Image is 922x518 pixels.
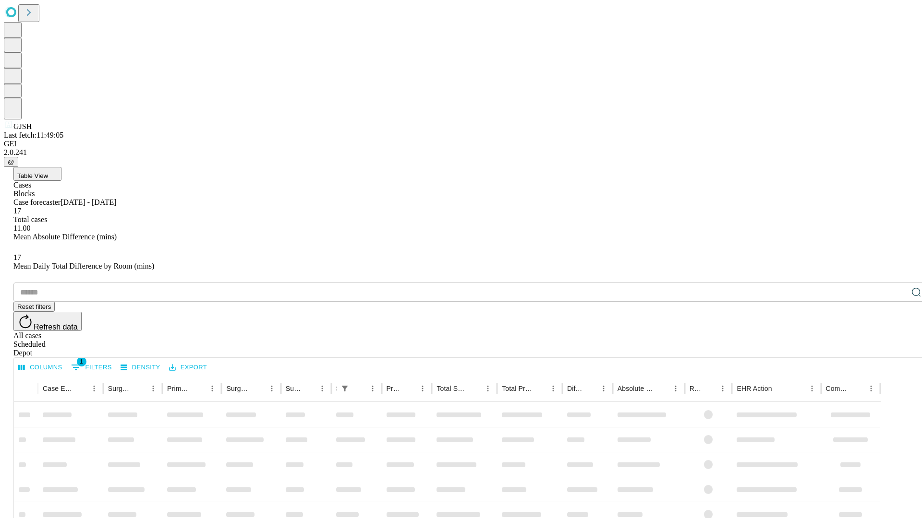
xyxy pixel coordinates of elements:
button: Sort [352,382,366,395]
div: Case Epic Id [43,385,73,392]
button: Reset filters [13,302,55,312]
div: Total Scheduled Duration [437,385,467,392]
span: Table View [17,172,48,179]
button: Sort [74,382,87,395]
button: Table View [13,167,61,181]
button: Sort [533,382,546,395]
div: Surgery Date [286,385,301,392]
div: Surgery Name [226,385,250,392]
button: Menu [805,382,819,395]
button: Menu [366,382,379,395]
div: Absolute Difference [618,385,655,392]
div: Primary Service [167,385,191,392]
button: Refresh data [13,312,82,331]
button: Menu [315,382,329,395]
span: [DATE] - [DATE] [61,198,116,206]
button: Sort [851,382,864,395]
button: Sort [773,382,787,395]
button: Menu [87,382,101,395]
div: EHR Action [737,385,772,392]
button: Menu [206,382,219,395]
button: Sort [703,382,716,395]
span: 17 [13,253,21,261]
span: @ [8,158,14,165]
div: Total Predicted Duration [502,385,532,392]
button: Export [167,360,209,375]
button: Menu [716,382,729,395]
button: Menu [597,382,610,395]
button: Sort [583,382,597,395]
span: Total cases [13,215,47,224]
span: 1 [77,357,86,366]
button: Show filters [338,382,352,395]
span: Mean Absolute Difference (mins) [13,233,117,241]
span: Last fetch: 11:49:05 [4,131,63,139]
div: GEI [4,140,918,148]
span: Refresh data [34,323,78,331]
button: Sort [252,382,265,395]
div: Difference [567,385,582,392]
button: @ [4,157,18,167]
button: Menu [481,382,495,395]
button: Sort [302,382,315,395]
div: Scheduled In Room Duration [336,385,337,392]
div: Comments [826,385,850,392]
span: Mean Daily Total Difference by Room (mins) [13,262,154,270]
button: Menu [669,382,682,395]
button: Sort [655,382,669,395]
button: Sort [133,382,146,395]
button: Menu [416,382,429,395]
button: Menu [864,382,878,395]
button: Show filters [69,360,114,375]
span: 11.00 [13,224,30,232]
div: 2.0.241 [4,148,918,157]
span: GJSH [13,122,32,130]
span: Reset filters [17,303,51,310]
button: Menu [265,382,279,395]
div: Resolved in EHR [690,385,702,392]
span: 17 [13,207,21,215]
span: Case forecaster [13,198,61,206]
button: Menu [546,382,560,395]
button: Sort [192,382,206,395]
button: Density [118,360,163,375]
div: 1 active filter [338,382,352,395]
button: Sort [402,382,416,395]
div: Surgeon Name [108,385,132,392]
button: Select columns [16,360,65,375]
button: Menu [146,382,160,395]
div: Predicted In Room Duration [387,385,402,392]
button: Sort [468,382,481,395]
